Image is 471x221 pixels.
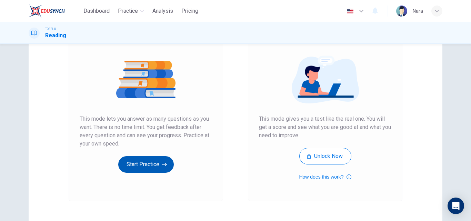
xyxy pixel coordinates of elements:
[299,173,351,181] button: How does this work?
[118,156,174,173] button: Start Practice
[181,7,198,15] span: Pricing
[29,4,65,18] img: EduSynch logo
[45,27,56,31] span: TOEFL®
[83,7,110,15] span: Dashboard
[81,5,112,17] button: Dashboard
[152,7,173,15] span: Analysis
[179,5,201,17] button: Pricing
[115,5,147,17] button: Practice
[413,7,423,15] div: ์Nara
[396,6,407,17] img: Profile picture
[346,9,354,14] img: en
[118,7,138,15] span: Practice
[448,198,464,214] div: Open Intercom Messenger
[150,5,176,17] button: Analysis
[29,4,81,18] a: EduSynch logo
[45,31,66,40] h1: Reading
[80,115,212,148] span: This mode lets you answer as many questions as you want. There is no time limit. You get feedback...
[299,148,351,164] button: Unlock Now
[259,115,391,140] span: This mode gives you a test like the real one. You will get a score and see what you are good at a...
